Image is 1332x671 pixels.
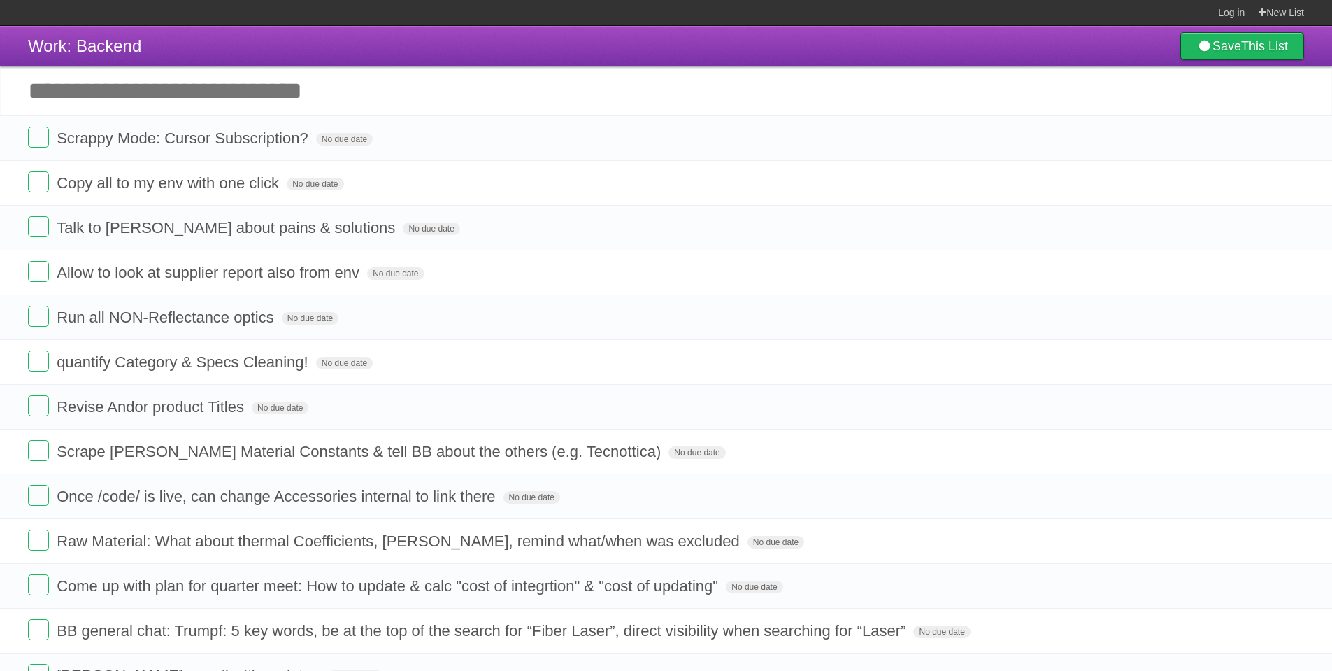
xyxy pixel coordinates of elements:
[28,485,49,506] label: Done
[726,581,782,593] span: No due date
[316,357,373,369] span: No due date
[57,129,312,147] span: Scrappy Mode: Cursor Subscription?
[747,536,804,549] span: No due date
[28,306,49,327] label: Done
[57,622,909,640] span: BB general chat: Trumpf: 5 key words, be at the top of the search for “Fiber Laser”, direct visib...
[287,178,343,190] span: No due date
[57,219,399,236] span: Talk to [PERSON_NAME] about pains & solutions
[28,351,49,372] label: Done
[28,574,49,595] label: Done
[1180,32,1304,60] a: SaveThis List
[57,309,278,326] span: Run all NON-Reflectance optics
[28,395,49,416] label: Done
[28,36,141,55] span: Work: Backend
[57,443,664,460] span: Scrape [PERSON_NAME] Material Constants & tell BB about the others (e.g. Tecnottica)
[57,577,722,595] span: Come up with plan for quarter meet: How to update & calc "cost of integrtion" & "cost of updating"
[57,174,282,192] span: Copy all to my env with one click
[28,261,49,282] label: Done
[57,264,363,281] span: Allow to look at supplier report also from env
[57,353,312,371] span: quantify Category & Specs Cleaning!
[1241,39,1288,53] b: This List
[28,619,49,640] label: Done
[252,402,308,414] span: No due date
[913,626,970,638] span: No due date
[57,488,499,505] span: Once /code/ is live, can change Accessories internal to link there
[28,216,49,237] label: Done
[316,133,373,146] span: No due date
[57,398,248,416] span: Revise Andor product Titles
[28,127,49,148] label: Done
[367,267,424,280] span: No due date
[403,223,459,235] span: No due date
[28,440,49,461] label: Done
[282,312,338,325] span: No due date
[503,491,560,504] span: No due date
[28,530,49,551] label: Done
[57,532,743,550] span: Raw Material: What about thermal Coefficients, [PERSON_NAME], remind what/when was excluded
[28,171,49,192] label: Done
[668,446,725,459] span: No due date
